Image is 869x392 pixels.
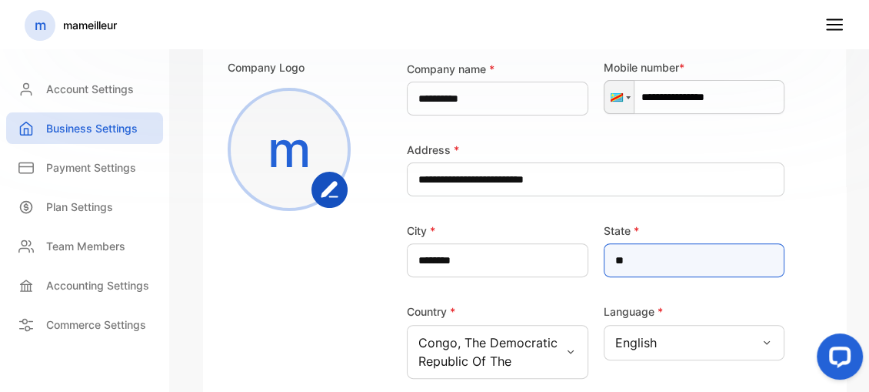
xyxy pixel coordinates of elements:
a: Plan Settings [6,191,163,223]
label: State [604,223,639,239]
p: Team Members [46,238,125,254]
label: Language [604,305,663,318]
p: English [615,333,657,352]
div: Congo: + 243 [604,81,634,113]
a: Business Settings [6,112,163,144]
label: Company name [407,61,494,77]
p: Commerce Settings [46,317,146,333]
p: Plan Settings [46,199,113,215]
p: Account Settings [46,81,134,97]
label: Address [407,142,459,158]
p: m [35,15,46,35]
label: Country [407,305,455,318]
p: Accounting Settings [46,277,149,293]
a: Accounting Settings [6,270,163,301]
p: m [268,112,311,186]
p: Congo, The Democratic Republic Of The [418,333,564,370]
p: mameilleur [63,17,117,33]
label: City [407,223,435,239]
a: Commerce Settings [6,309,163,340]
a: Account Settings [6,73,163,105]
p: Payment Settings [46,159,136,176]
iframe: LiveChat chat widget [804,327,869,392]
p: Business Settings [46,120,138,136]
p: Company Logo [228,59,305,75]
p: Mobile number [604,59,785,75]
a: Payment Settings [6,152,163,183]
a: Team Members [6,230,163,262]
